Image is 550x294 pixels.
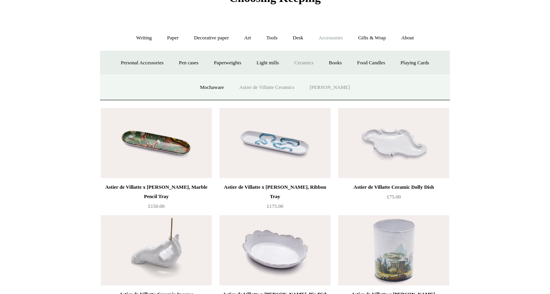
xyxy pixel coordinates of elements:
[101,215,212,285] a: Astier de Villatte Ceramic Incense Holder, Serena Astier de Villatte Ceramic Incense Holder, Serena
[220,215,330,285] img: Astier de Villatte x John Derian, Pin Dish
[220,215,330,285] a: Astier de Villatte x John Derian, Pin Dish Astier de Villatte x John Derian, Pin Dish
[259,28,285,48] a: Tools
[101,108,212,178] a: Astier de Villatte x John Derian Desk, Marble Pencil Tray Astier de Villatte x John Derian Desk, ...
[232,77,302,98] a: Astier de Villatte Ceramics
[250,53,286,73] a: Light mills
[338,108,449,178] a: Astier de Villatte Ceramic Dolly Dish Astier de Villatte Ceramic Dolly Dish
[172,53,205,73] a: Pen cases
[387,194,401,200] span: £75.00
[148,203,164,209] span: £150.00
[267,203,283,209] span: £175.00
[101,182,212,214] a: Astier de Villatte x [PERSON_NAME], Marble Pencil Tray £150.00
[393,53,436,73] a: Playing Cards
[220,182,330,214] a: Astier de Villatte x [PERSON_NAME], Ribbon Tray £175.00
[220,108,330,178] img: Astier de Villatte x John Derian, Ribbon Tray
[237,28,258,48] a: Art
[287,53,320,73] a: Ceramics
[394,28,421,48] a: About
[312,28,350,48] a: Accessories
[340,182,447,192] div: Astier de Villatte Ceramic Dolly Dish
[114,53,170,73] a: Personal Accessories
[103,182,210,201] div: Astier de Villatte x [PERSON_NAME], Marble Pencil Tray
[286,28,311,48] a: Desk
[350,53,392,73] a: Food Candles
[160,28,186,48] a: Paper
[207,53,248,73] a: Paperweights
[338,182,449,214] a: Astier de Villatte Ceramic Dolly Dish £75.00
[129,28,159,48] a: Writing
[338,108,449,178] img: Astier de Villatte Ceramic Dolly Dish
[193,77,231,98] a: Mochaware
[220,108,330,178] a: Astier de Villatte x John Derian, Ribbon Tray Astier de Villatte x John Derian, Ribbon Tray
[322,53,349,73] a: Books
[338,215,449,285] a: Astier de Villatte x John Derian, Panorama Empire No.2 Astier de Villatte x John Derian, Panorama...
[101,215,212,285] img: Astier de Villatte Ceramic Incense Holder, Serena
[351,28,393,48] a: Gifts & Wrap
[187,28,236,48] a: Decorative paper
[221,182,329,201] div: Astier de Villatte x [PERSON_NAME], Ribbon Tray
[338,215,449,285] img: Astier de Villatte x John Derian, Panorama Empire No.2
[303,77,357,98] a: [PERSON_NAME]
[101,108,212,178] img: Astier de Villatte x John Derian Desk, Marble Pencil Tray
